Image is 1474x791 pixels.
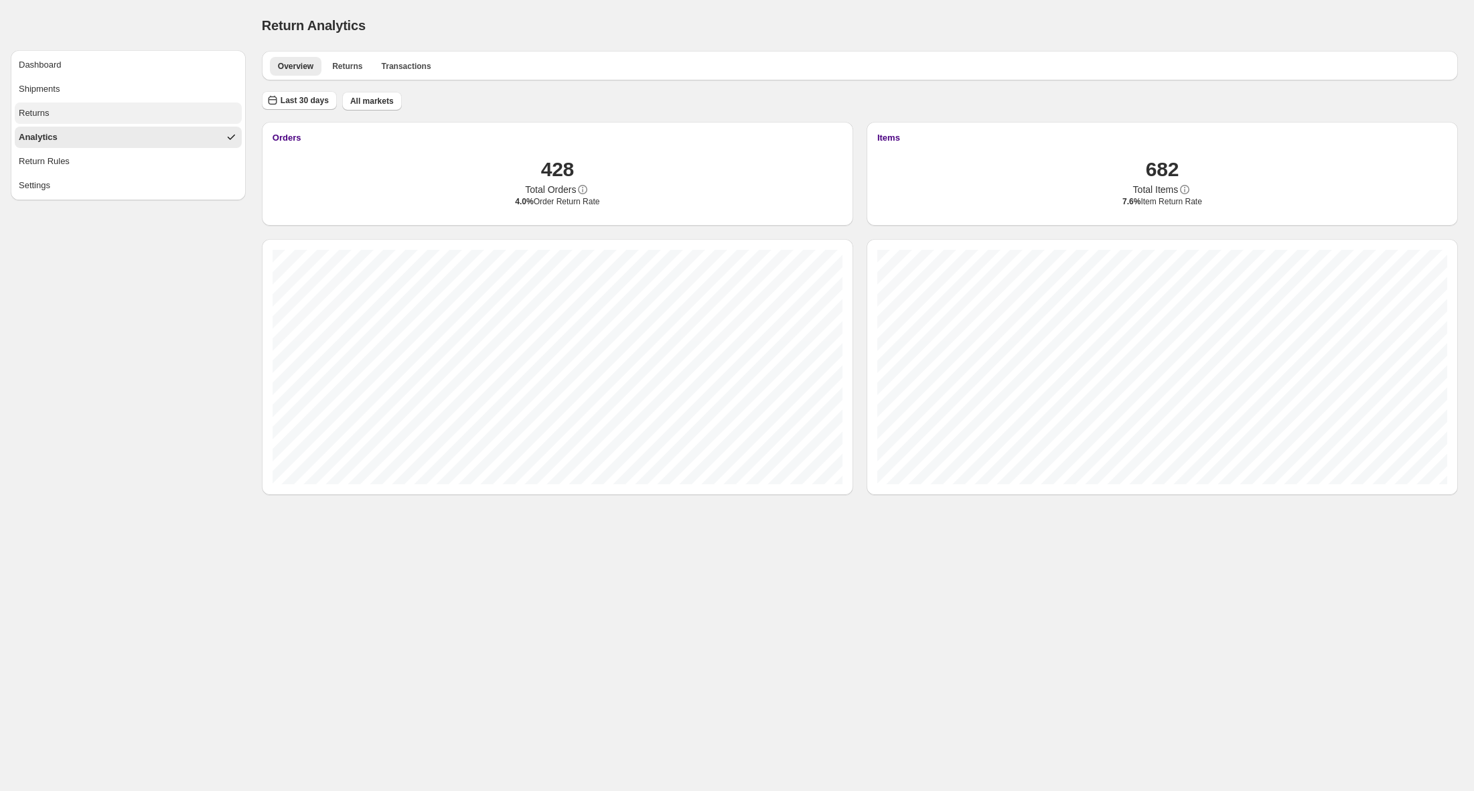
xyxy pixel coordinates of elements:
span: 4.0% [515,197,533,206]
span: Returns [332,61,362,72]
h1: 682 [1146,156,1179,183]
span: Item Return Rate [1122,196,1202,207]
div: Return Rules [19,155,70,168]
button: Last 30 days [262,91,337,110]
button: Return Rules [15,151,242,172]
span: Transactions [382,61,431,72]
div: Settings [19,179,50,192]
div: Analytics [19,131,58,144]
span: All markets [350,96,394,106]
div: Dashboard [19,58,62,72]
button: Analytics [15,127,242,148]
button: All markets [342,92,402,111]
span: 7.6% [1122,197,1140,206]
span: Total Items [1133,183,1179,196]
button: Orders [273,133,842,143]
button: Settings [15,175,242,196]
span: Overview [278,61,313,72]
div: Returns [19,106,50,120]
div: Shipments [19,82,60,96]
h1: 428 [541,156,574,183]
span: Order Return Rate [515,196,599,207]
button: Shipments [15,78,242,100]
button: Items [877,133,1447,143]
button: Dashboard [15,54,242,76]
span: Return Analytics [262,18,366,33]
button: Returns [15,102,242,124]
span: Total Orders [525,183,576,196]
span: Last 30 days [281,95,329,106]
